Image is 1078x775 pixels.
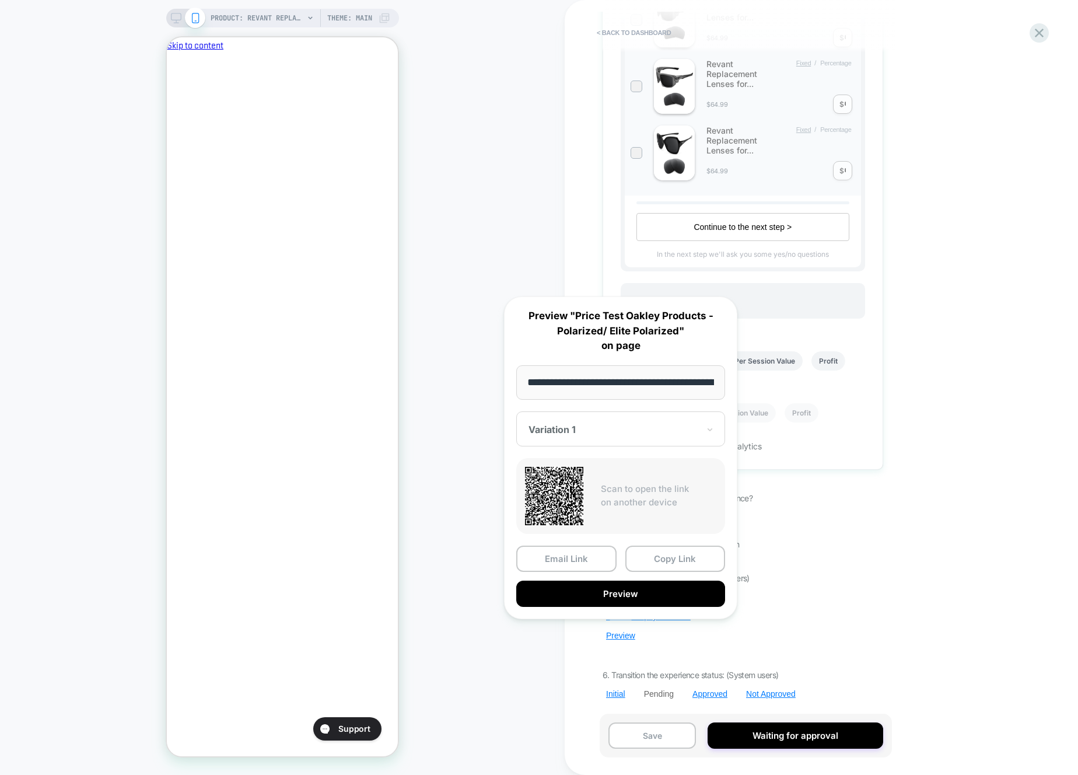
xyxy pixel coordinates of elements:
[625,546,726,572] button: Copy Link
[606,689,625,699] div: Initial
[636,213,849,241] button: Continue to the next step >
[211,9,304,27] span: PRODUCT: Revant Replacement Lenses for Oakley [PERSON_NAME] OO9102
[785,403,818,423] li: Profit
[743,689,799,699] button: Not Approved
[654,125,695,180] img: Revant Replacement Lenses for Oakley Overtime OO9167
[516,581,725,607] button: Preview
[657,250,829,261] span: In the next step we'll ask you some yes/no questions
[141,676,219,707] iframe: Gorgias live chat messenger
[603,689,629,699] button: Initial
[327,9,372,27] span: Theme: MAIN
[811,351,845,371] li: Profit
[603,670,778,680] span: 6. Transition the experience status: (System users)
[601,483,716,509] p: Scan to open the link on another device
[603,573,750,583] span: 5. Configure the technicals (System users)
[727,351,803,371] li: Per Session Value
[746,689,796,699] div: Not Approved
[654,59,695,114] img: Revant Replacement Lenses for Oakley Scalpel (Low Bridge Fit) OO9134
[708,722,883,749] button: Waiting for approval
[689,689,731,699] button: Approved
[516,309,725,354] p: Preview "Price Test Oakley Products - Polarized/ Elite Polarized" on page
[591,23,677,42] button: < back to dashboard
[692,689,727,699] div: Approved
[516,546,617,572] button: Email Link
[603,630,639,641] button: Preview
[608,722,696,749] button: Save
